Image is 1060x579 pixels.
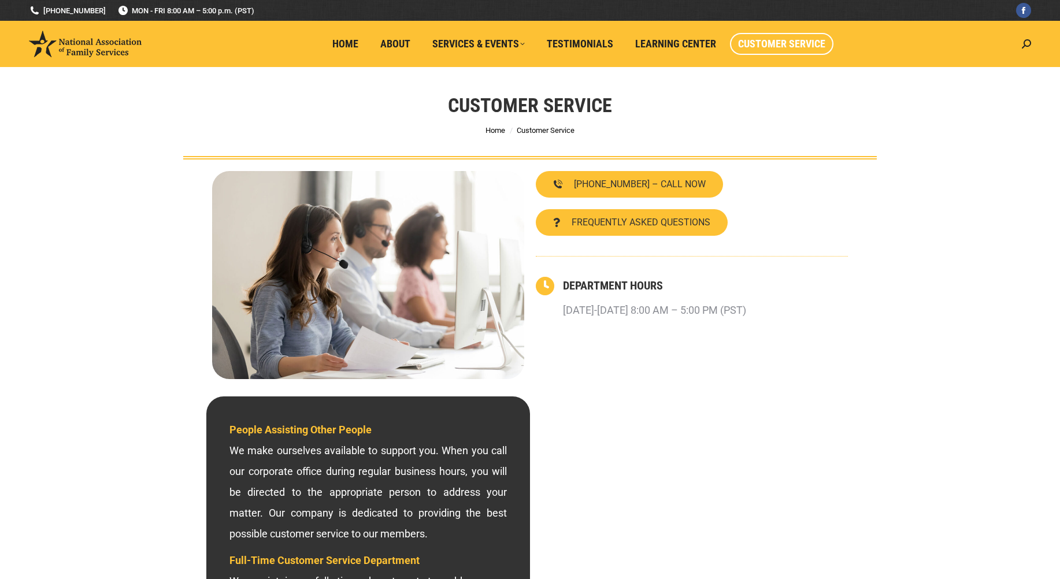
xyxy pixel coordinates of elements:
a: Home [485,126,505,135]
span: About [380,38,410,50]
span: Services & Events [432,38,525,50]
span: FREQUENTLY ASKED QUESTIONS [572,218,710,227]
p: [DATE]-[DATE] 8:00 AM – 5:00 PM (PST) [563,300,746,321]
a: [PHONE_NUMBER] [29,5,106,16]
span: Learning Center [635,38,716,50]
a: About [372,33,418,55]
span: Home [332,38,358,50]
a: Customer Service [730,33,833,55]
span: Customer Service [517,126,575,135]
a: Facebook page opens in new window [1016,3,1031,18]
span: MON - FRI 8:00 AM – 5:00 p.m. (PST) [117,5,254,16]
span: People Assisting Other People [229,424,372,436]
span: Full-Time Customer Service Department [229,554,420,566]
a: Home [324,33,366,55]
span: Testimonials [547,38,613,50]
a: Learning Center [627,33,724,55]
img: Contact National Association of Family Services [212,171,524,379]
span: Customer Service [738,38,825,50]
h1: Customer Service [448,92,612,118]
a: DEPARTMENT HOURS [563,279,663,292]
span: [PHONE_NUMBER] – CALL NOW [574,180,706,189]
a: FREQUENTLY ASKED QUESTIONS [536,209,728,236]
a: [PHONE_NUMBER] – CALL NOW [536,171,723,198]
a: Testimonials [539,33,621,55]
img: National Association of Family Services [29,31,142,57]
span: We make ourselves available to support you. When you call our corporate office during regular bus... [229,424,507,540]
